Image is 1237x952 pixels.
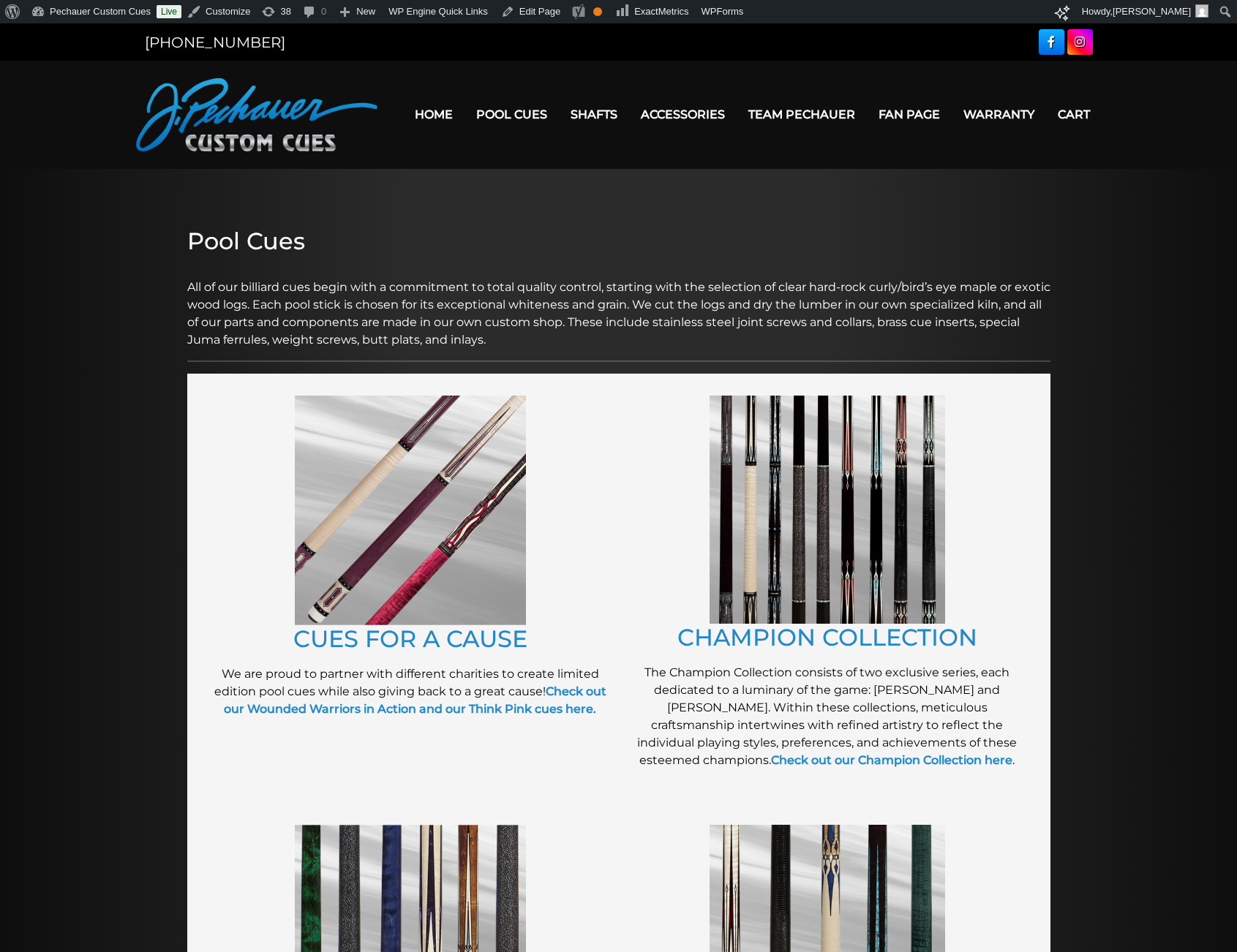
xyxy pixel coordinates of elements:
span: [PERSON_NAME] [1113,6,1191,17]
a: Cart [1046,96,1102,133]
a: Home [403,96,465,133]
a: Team Pechauer [737,96,867,133]
img: Pechauer Custom Cues [136,78,377,151]
a: Fan Page [867,96,952,133]
p: We are proud to partner with different charities to create limited edition pool cues while also g... [209,665,612,718]
a: [PHONE_NUMBER] [145,34,285,51]
a: Check out our Wounded Warriors in Action and our Think Pink cues here. [224,684,606,716]
a: CUES FOR A CAUSE [293,624,527,653]
div: OK [593,7,602,16]
a: Pool Cues [465,96,559,133]
p: The Champion Collection consists of two exclusive series, each dedicated to a luminary of the gam... [626,664,1029,769]
a: Check out our Champion Collection here [771,753,1012,767]
a: Warranty [952,96,1046,133]
a: CHAMPION COLLECTION [677,623,977,651]
h2: Pool Cues [187,227,1050,255]
a: Accessories [629,96,737,133]
a: Shafts [559,96,629,133]
span: ExactMetrics [634,6,688,17]
a: Live [157,5,181,18]
p: All of our billiard cues begin with a commitment to total quality control, starting with the sele... [187,261,1050,349]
